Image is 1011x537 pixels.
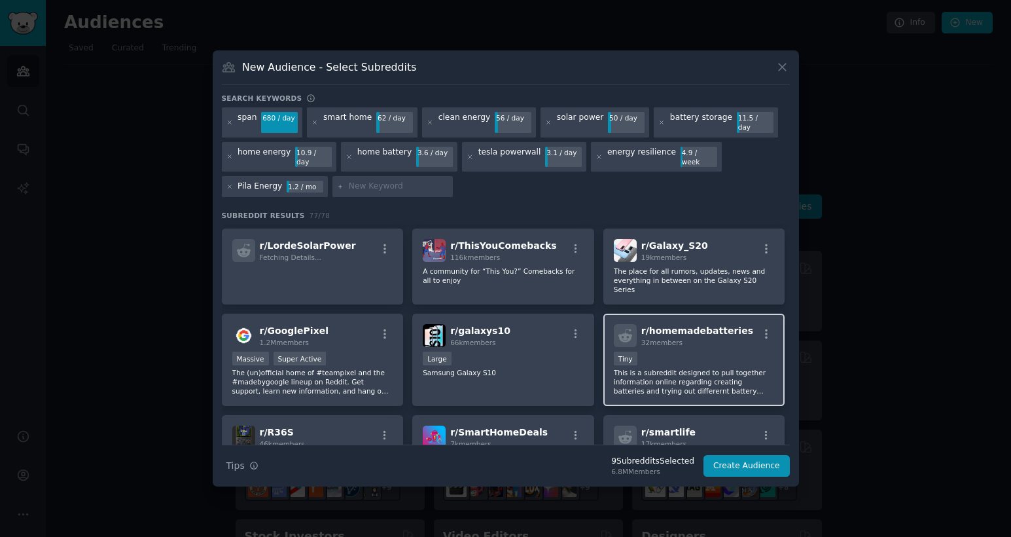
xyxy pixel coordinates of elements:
[260,440,305,448] span: 46k members
[670,112,732,133] div: battery storage
[608,112,645,124] div: 50 / day
[611,467,694,476] div: 6.8M Members
[232,368,393,396] p: The (un)official home of #teampixel and the #madebygoogle lineup on Reddit. Get support, learn ne...
[260,339,310,346] span: 1.2M members
[641,440,686,448] span: 17k members
[238,147,291,168] div: home energy
[614,267,775,294] p: The place for all rumors, updates, news and everything in between on the Galaxy S20 Series
[416,147,453,158] div: 3.6 / day
[450,240,557,251] span: r/ ThisYouComebacks
[423,368,584,377] p: Samsung Galaxy S10
[260,325,328,336] span: r/ GooglePixel
[274,352,327,365] div: Super Active
[614,352,637,365] div: Tiny
[737,112,773,133] div: 11.5 / day
[260,253,321,261] span: Fetching Details...
[545,147,582,158] div: 3.1 / day
[614,368,775,396] p: This is a subreddit designed to pull together information online regarding creating batteries and...
[232,324,255,347] img: GooglePixel
[323,112,372,133] div: smart home
[423,239,446,262] img: ThisYouComebacks
[232,426,255,449] img: R36S
[478,147,541,168] div: tesla powerwall
[376,112,413,124] div: 62 / day
[226,459,245,473] span: Tips
[232,352,269,365] div: Massive
[423,426,446,449] img: SmartHomeDeals
[641,339,683,346] span: 32 members
[287,181,323,193] div: 1.2 / mo
[242,60,416,74] h3: New Audience - Select Subreddits
[222,94,302,103] h3: Search keywords
[222,211,305,220] span: Subreddit Results
[450,325,510,336] span: r/ galaxys10
[641,240,708,251] span: r/ Galaxy_S20
[557,112,604,133] div: solar power
[295,147,332,168] div: 10.9 / day
[423,352,452,365] div: Large
[703,455,790,477] button: Create Audience
[238,112,257,133] div: span
[641,427,696,437] span: r/ smartlife
[261,112,298,124] div: 680 / day
[438,112,491,133] div: clean energy
[450,440,491,448] span: 7k members
[357,147,412,168] div: home battery
[222,454,263,477] button: Tips
[641,253,686,261] span: 19k members
[260,427,294,437] span: r/ R36S
[423,324,446,347] img: galaxys10
[641,325,753,336] span: r/ homemadebatteries
[607,147,676,168] div: energy resilience
[450,427,548,437] span: r/ SmartHomeDeals
[450,339,495,346] span: 66k members
[611,456,694,468] div: 9 Subreddit s Selected
[614,239,637,262] img: Galaxy_S20
[349,181,448,193] input: New Keyword
[238,181,282,193] div: Pila Energy
[450,253,500,261] span: 116k members
[310,212,330,219] span: 77 / 78
[423,267,584,285] p: A community for “This You?” Comebacks for all to enjoy
[260,240,356,251] span: r/ LordeSolarPower
[495,112,531,124] div: 56 / day
[681,147,717,168] div: 4.9 / week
